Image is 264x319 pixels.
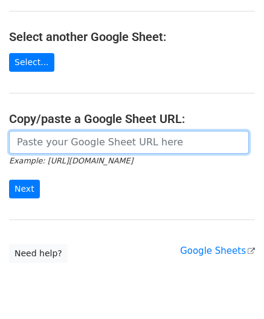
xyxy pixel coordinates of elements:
[9,156,133,165] small: Example: [URL][DOMAIN_NAME]
[180,245,255,256] a: Google Sheets
[9,30,255,44] h4: Select another Google Sheet:
[9,244,68,263] a: Need help?
[9,53,54,72] a: Select...
[9,131,249,154] input: Paste your Google Sheet URL here
[9,180,40,198] input: Next
[204,261,264,319] iframe: Chat Widget
[9,112,255,126] h4: Copy/paste a Google Sheet URL:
